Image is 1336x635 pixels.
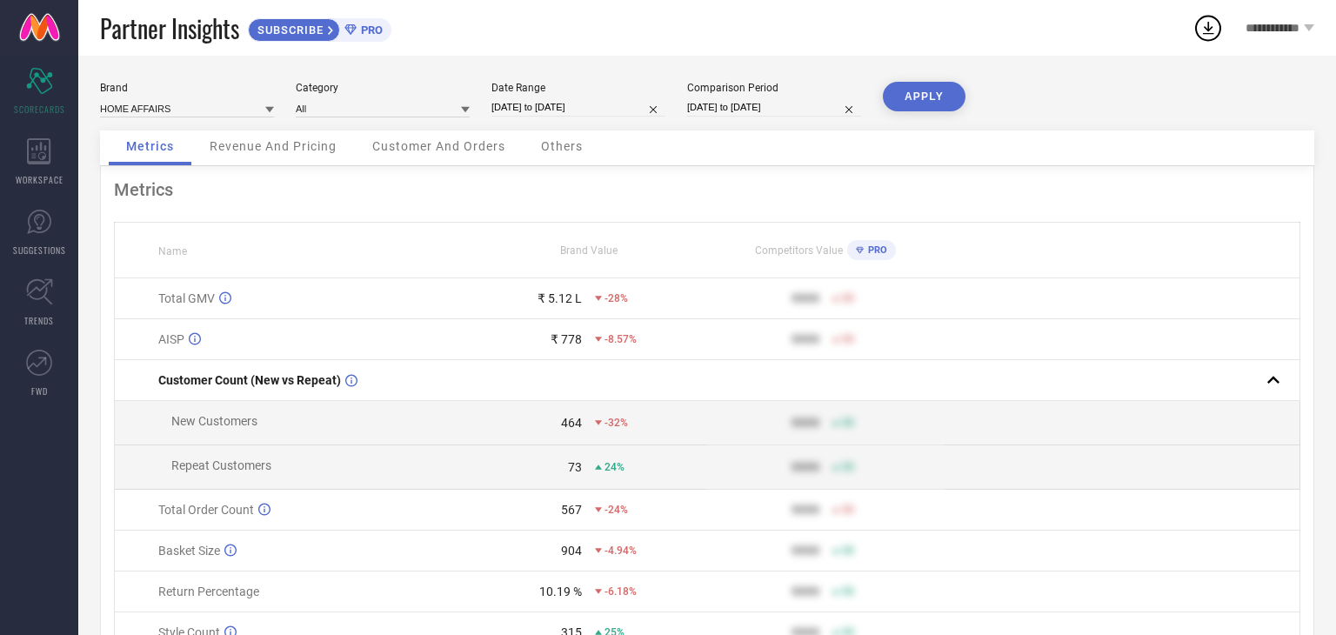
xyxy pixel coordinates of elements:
[31,384,48,398] span: FWD
[158,245,187,257] span: Name
[561,544,582,558] div: 904
[100,82,274,94] div: Brand
[842,417,854,429] span: 50
[158,332,184,346] span: AISP
[792,503,819,517] div: 9999
[792,585,819,598] div: 9999
[14,103,65,116] span: SCORECARDS
[842,333,854,345] span: 50
[842,292,854,304] span: 50
[792,544,819,558] div: 9999
[100,10,239,46] span: Partner Insights
[539,585,582,598] div: 10.19 %
[171,414,257,428] span: New Customers
[210,139,337,153] span: Revenue And Pricing
[372,139,505,153] span: Customer And Orders
[491,98,665,117] input: Select date range
[560,244,618,257] span: Brand Value
[687,98,861,117] input: Select comparison period
[605,504,628,516] span: -24%
[605,585,637,598] span: -6.18%
[158,544,220,558] span: Basket Size
[792,291,819,305] div: 9999
[842,461,854,473] span: 50
[158,291,215,305] span: Total GMV
[687,82,861,94] div: Comparison Period
[1192,12,1224,43] div: Open download list
[605,417,628,429] span: -32%
[296,82,470,94] div: Category
[864,244,887,256] span: PRO
[541,139,583,153] span: Others
[605,545,637,557] span: -4.94%
[158,373,341,387] span: Customer Count (New vs Repeat)
[605,333,637,345] span: -8.57%
[568,460,582,474] div: 73
[561,503,582,517] div: 567
[248,14,391,42] a: SUBSCRIBEPRO
[792,460,819,474] div: 9999
[792,332,819,346] div: 9999
[16,173,63,186] span: WORKSPACE
[842,504,854,516] span: 50
[114,179,1300,200] div: Metrics
[605,461,625,473] span: 24%
[551,332,582,346] div: ₹ 778
[158,503,254,517] span: Total Order Count
[605,292,628,304] span: -28%
[24,314,54,327] span: TRENDS
[491,82,665,94] div: Date Range
[13,244,66,257] span: SUGGESTIONS
[755,244,843,257] span: Competitors Value
[249,23,328,37] span: SUBSCRIBE
[171,458,271,472] span: Repeat Customers
[158,585,259,598] span: Return Percentage
[561,416,582,430] div: 464
[357,23,383,37] span: PRO
[538,291,582,305] div: ₹ 5.12 L
[883,82,965,111] button: APPLY
[842,585,854,598] span: 50
[792,416,819,430] div: 9999
[126,139,174,153] span: Metrics
[842,545,854,557] span: 50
